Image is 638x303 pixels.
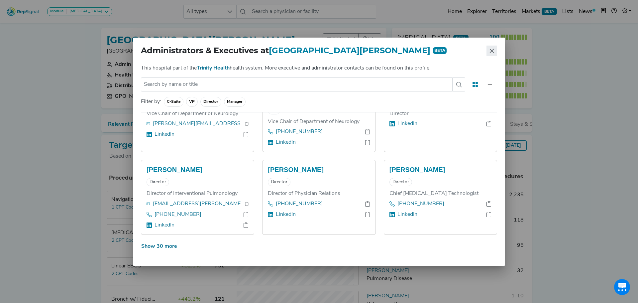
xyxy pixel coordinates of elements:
h6: Chief [MEDICAL_DATA] Technologist [389,191,491,197]
h5: [PERSON_NAME] [389,166,491,174]
a: [PHONE_NUMBER] [276,200,323,208]
a: [PHONE_NUMBER] [276,128,323,136]
span: Director [268,178,290,186]
a: [PHONE_NUMBER] [155,211,201,219]
a: [PHONE_NUMBER] [397,200,444,208]
h6: Director of Physician Relations [268,191,370,197]
span: BETA [433,47,447,54]
h2: Administrators & Executives at [141,46,447,56]
h6: Vice Chair of Department of Neurology [147,111,249,117]
a: LinkedIn [397,120,417,128]
a: [PERSON_NAME][EMAIL_ADDRESS][DOMAIN_NAME] [153,120,245,128]
h6: Director of Interventional Pulmonology [147,191,249,197]
a: Trinity Health [197,66,230,71]
span: C-Suite [164,97,183,107]
a: LinkedIn [155,130,174,138]
label: Filter by: [141,98,161,106]
a: LinkedIn [397,211,417,219]
span: Director [389,178,412,186]
h6: Director [389,111,491,117]
button: Close [486,46,497,56]
a: LinkedIn [276,211,296,219]
span: Director [147,178,169,186]
span: Director [200,97,221,107]
span: VP [186,97,198,107]
p: This hospital part of the health system. More executive and administrator contacts can be found o... [141,64,494,72]
h5: [PERSON_NAME] [268,166,370,174]
a: [EMAIL_ADDRESS][PERSON_NAME][DOMAIN_NAME] [153,200,245,208]
h6: Vice Chair of Department of Neurology [268,119,370,125]
h5: [PERSON_NAME] [147,166,249,174]
button: Show 30 more [141,240,177,253]
a: LinkedIn [155,221,174,229]
span: [GEOGRAPHIC_DATA][PERSON_NAME] [269,46,430,55]
a: LinkedIn [276,138,296,146]
input: Search by name or title [141,77,453,91]
span: Manager [224,97,246,107]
